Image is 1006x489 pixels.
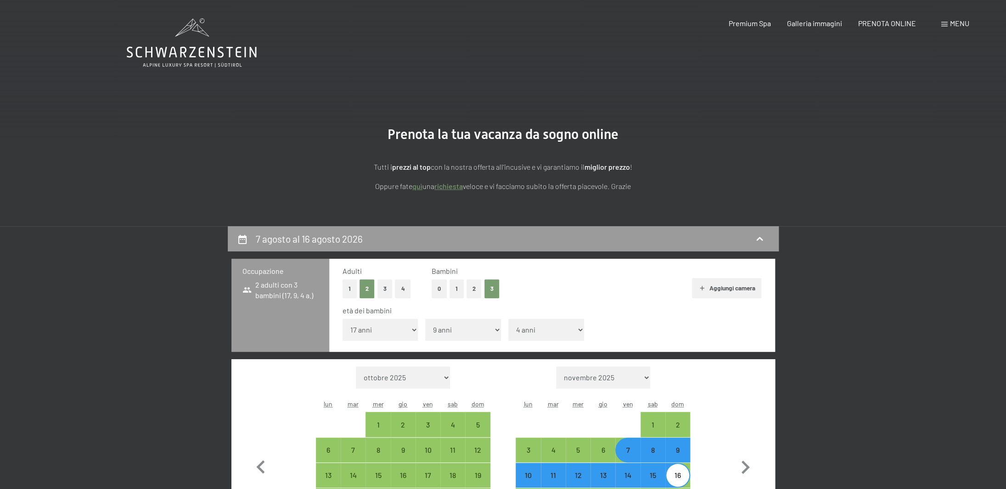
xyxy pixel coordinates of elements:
[615,438,640,462] div: Fri Aug 07 2026
[728,19,770,28] span: Premium Spa
[316,438,341,462] div: Mon Jul 06 2026
[666,446,689,469] div: 9
[641,438,665,462] div: Sat Aug 08 2026
[466,446,489,469] div: 12
[324,400,332,408] abbr: lunedì
[416,438,440,462] div: arrivo/check-in possibile
[341,438,365,462] div: arrivo/check-in possibile
[256,233,363,244] h2: 7 agosto al 16 agosto 2026
[548,400,559,408] abbr: martedì
[440,412,465,437] div: Sat Jul 04 2026
[665,438,690,462] div: arrivo/check-in possibile
[950,19,969,28] span: Menu
[416,412,440,437] div: arrivo/check-in possibile
[366,421,389,444] div: 1
[590,438,615,462] div: Thu Aug 06 2026
[591,446,614,469] div: 6
[365,412,390,437] div: arrivo/check-in possibile
[566,463,590,488] div: arrivo/check-in non effettuabile
[391,438,416,462] div: Thu Jul 09 2026
[472,400,484,408] abbr: domenica
[590,463,615,488] div: arrivo/check-in non effettuabile
[399,400,407,408] abbr: giovedì
[524,400,533,408] abbr: lunedì
[541,463,566,488] div: Tue Aug 11 2026
[391,412,416,437] div: Thu Jul 02 2026
[858,19,916,28] a: PRENOTA ONLINE
[372,400,383,408] abbr: mercoledì
[440,463,465,488] div: Sat Jul 18 2026
[517,446,540,469] div: 3
[348,400,359,408] abbr: martedì
[516,463,540,488] div: Mon Aug 10 2026
[242,280,318,300] span: 2 adulti con 3 bambini (17, 9, 4 a.)
[516,438,540,462] div: arrivo/check-in possibile
[343,306,754,316] div: età dei bambini
[616,446,639,469] div: 7
[665,438,690,462] div: Sun Aug 09 2026
[341,438,365,462] div: Tue Jul 07 2026
[366,446,389,469] div: 8
[666,421,689,444] div: 2
[648,400,658,408] abbr: sabato
[615,438,640,462] div: arrivo/check-in possibile
[416,446,439,469] div: 10
[341,463,365,488] div: Tue Jul 14 2026
[242,266,318,276] h3: Occupazione
[465,412,490,437] div: arrivo/check-in possibile
[365,438,390,462] div: Wed Jul 08 2026
[465,463,490,488] div: arrivo/check-in possibile
[641,463,665,488] div: Sat Aug 15 2026
[274,180,733,192] p: Oppure fate una veloce e vi facciamo subito la offerta piacevole. Grazie
[395,279,410,298] button: 4
[391,463,416,488] div: arrivo/check-in possibile
[465,438,490,462] div: Sun Jul 12 2026
[391,463,416,488] div: Thu Jul 16 2026
[692,278,761,298] button: Aggiungi camera
[316,438,341,462] div: arrivo/check-in possibile
[365,463,390,488] div: arrivo/check-in possibile
[448,400,458,408] abbr: sabato
[623,400,633,408] abbr: venerdì
[641,421,664,444] div: 1
[641,463,665,488] div: arrivo/check-in possibile
[440,412,465,437] div: arrivo/check-in possibile
[391,438,416,462] div: arrivo/check-in possibile
[416,463,440,488] div: arrivo/check-in possibile
[440,438,465,462] div: arrivo/check-in possibile
[388,126,618,142] span: Prenota la tua vacanza da sogno online
[599,400,607,408] abbr: giovedì
[365,438,390,462] div: arrivo/check-in possibile
[416,412,440,437] div: Fri Jul 03 2026
[360,279,375,298] button: 2
[377,279,393,298] button: 3
[641,438,665,462] div: arrivo/check-in possibile
[541,438,566,462] div: Tue Aug 04 2026
[416,421,439,444] div: 3
[412,182,422,190] a: quì
[391,412,416,437] div: arrivo/check-in possibile
[590,438,615,462] div: arrivo/check-in possibile
[316,463,341,488] div: Mon Jul 13 2026
[392,421,415,444] div: 2
[590,463,615,488] div: Thu Aug 13 2026
[665,412,690,437] div: Sun Aug 02 2026
[434,182,463,190] a: richiesta
[665,463,690,488] div: arrivo/check-in possibile
[365,463,390,488] div: Wed Jul 15 2026
[665,412,690,437] div: arrivo/check-in possibile
[615,463,640,488] div: Fri Aug 14 2026
[342,446,365,469] div: 7
[641,412,665,437] div: arrivo/check-in possibile
[641,446,664,469] div: 8
[566,438,590,462] div: arrivo/check-in possibile
[441,446,464,469] div: 11
[566,438,590,462] div: Wed Aug 05 2026
[541,463,566,488] div: arrivo/check-in non effettuabile
[787,19,842,28] a: Galleria immagini
[484,279,500,298] button: 3
[416,438,440,462] div: Fri Jul 10 2026
[441,421,464,444] div: 4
